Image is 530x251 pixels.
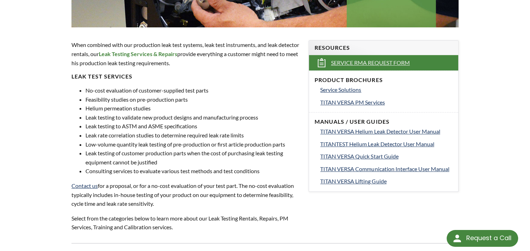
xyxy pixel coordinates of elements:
li: Leak testing of customer production parts when the cost of purchasing leak testing equipment cann... [85,149,300,167]
div: Request a Call [447,230,518,247]
span: TITAN VERSA PM Services [320,99,385,106]
li: Feasibility studies on pre-production parts [85,95,300,104]
p: When combined with our production leak test systems, leak test instruments, and leak detector ren... [71,40,300,67]
a: Service RMA Request Form [309,55,458,70]
p: Select from the categories below to learn more about our Leak Testing Rentals, Repairs, PM Servic... [71,214,300,232]
li: Helium permeation studies [85,104,300,113]
a: TITAN VERSA Helium Leak Detector User Manual [320,127,452,136]
h4: Product Brochures [315,76,452,84]
a: TITAN VERSA Quick Start Guide [320,152,452,161]
a: TITANTEST Helium Leak Detector User Manual [320,140,452,149]
h4: Resources [315,44,452,52]
h4: Leak Test Services [71,73,300,80]
img: round button [452,233,463,244]
li: Leak testing to ASTM and ASME specifications [85,122,300,131]
span: TITANTEST Helium Leak Detector User Manual [320,141,434,147]
span: Service Solutions [320,86,361,93]
strong: Leak Testing Services & Repairs [99,50,177,57]
a: TITAN VERSA Communication Interface User Manual [320,164,452,174]
a: TITAN VERSA Lifting Guide [320,177,452,186]
li: Leak rate correlation studies to determine required leak rate limits [85,131,300,140]
a: TITAN VERSA PM Services [320,98,452,107]
span: TITAN VERSA Lifting Guide [320,178,386,184]
h4: Manuals / User Guides [315,118,452,125]
span: Service RMA Request Form [331,59,410,67]
p: for a proposal, or for a no-cost evaluation of your test part. The no-cost evaluation typically i... [71,181,300,208]
a: Contact us [71,182,98,189]
li: Low-volume quantity leak testing of pre-production or first article production parts [85,140,300,149]
div: Request a Call [466,230,511,246]
span: TITAN VERSA Quick Start Guide [320,153,398,160]
span: TITAN VERSA Helium Leak Detector User Manual [320,128,440,135]
li: Consulting services to evaluate various test methods and test conditions [85,167,300,176]
span: TITAN VERSA Communication Interface User Manual [320,165,449,172]
a: Service Solutions [320,85,452,94]
li: No-cost evaluation of customer-supplied test parts [85,86,300,95]
li: Leak testing to validate new product designs and manufacturing process [85,113,300,122]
